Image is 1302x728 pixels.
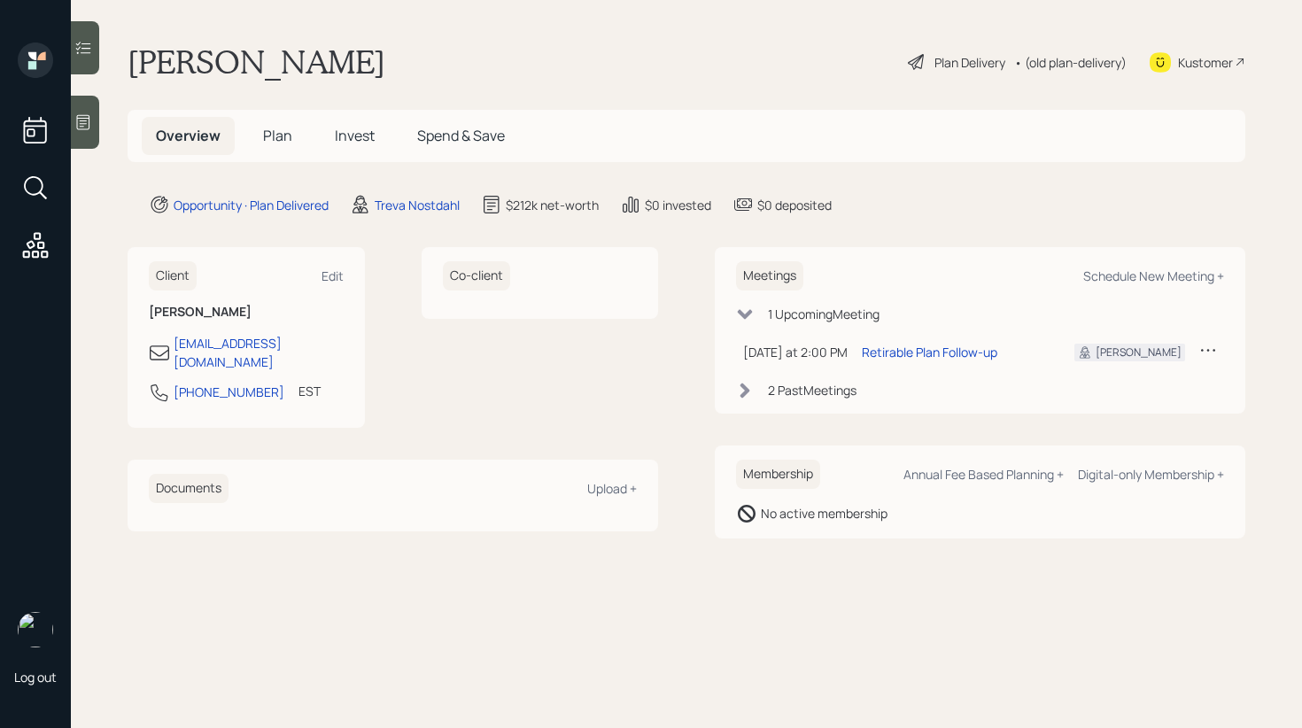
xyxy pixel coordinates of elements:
[743,343,848,361] div: [DATE] at 2:00 PM
[768,381,856,399] div: 2 Past Meeting s
[149,261,197,290] h6: Client
[156,126,221,145] span: Overview
[149,305,344,320] h6: [PERSON_NAME]
[18,612,53,647] img: retirable_logo.png
[1096,345,1182,360] div: [PERSON_NAME]
[587,480,637,497] div: Upload +
[645,196,711,214] div: $0 invested
[903,466,1064,483] div: Annual Fee Based Planning +
[263,126,292,145] span: Plan
[768,305,880,323] div: 1 Upcoming Meeting
[1083,267,1224,284] div: Schedule New Meeting +
[934,53,1005,72] div: Plan Delivery
[443,261,510,290] h6: Co-client
[149,474,229,503] h6: Documents
[1178,53,1233,72] div: Kustomer
[128,43,385,81] h1: [PERSON_NAME]
[736,261,803,290] h6: Meetings
[174,383,284,401] div: [PHONE_NUMBER]
[174,334,344,371] div: [EMAIL_ADDRESS][DOMAIN_NAME]
[757,196,832,214] div: $0 deposited
[506,196,599,214] div: $212k net-worth
[298,382,321,400] div: EST
[862,343,997,361] div: Retirable Plan Follow-up
[1078,466,1224,483] div: Digital-only Membership +
[1014,53,1127,72] div: • (old plan-delivery)
[14,669,57,685] div: Log out
[761,504,887,523] div: No active membership
[417,126,505,145] span: Spend & Save
[322,267,344,284] div: Edit
[174,196,329,214] div: Opportunity · Plan Delivered
[375,196,460,214] div: Treva Nostdahl
[736,460,820,489] h6: Membership
[335,126,375,145] span: Invest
